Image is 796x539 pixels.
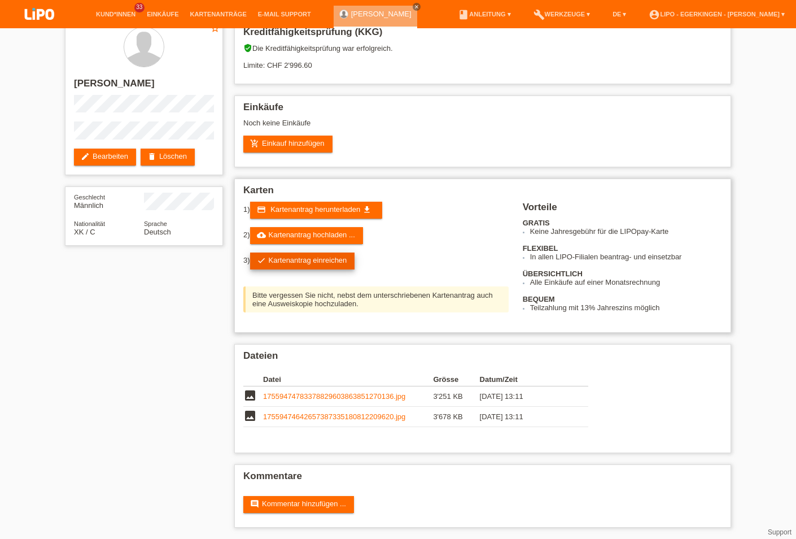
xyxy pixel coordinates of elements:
[243,496,354,513] a: commentKommentar hinzufügen ...
[243,27,722,44] h2: Kreditfähigkeitsprüfung (KKG)
[433,407,479,427] td: 3'678 KB
[144,228,171,236] span: Deutsch
[74,220,105,227] span: Nationalität
[458,9,469,20] i: book
[270,205,360,214] span: Kartenantrag herunterladen
[643,11,790,18] a: account_circleLIPO - Egerkingen - [PERSON_NAME] ▾
[243,102,722,119] h2: Einkäufe
[243,389,257,402] i: image
[530,227,722,236] li: Keine Jahresgebühr für die LIPOpay-Karte
[144,220,167,227] span: Sprache
[523,269,583,278] b: ÜBERSICHTLICH
[351,10,412,18] a: [PERSON_NAME]
[263,412,405,421] a: 17559474642657387335180812209620.jpg
[523,202,722,219] h2: Vorteile
[362,205,371,214] i: get_app
[243,253,509,269] div: 3)
[607,11,632,18] a: DE ▾
[250,227,363,244] a: cloud_uploadKartenantrag hochladen ...
[243,44,722,78] div: Die Kreditfähigkeitsprüfung war erfolgreich. Limite: CHF 2'996.60
[243,119,722,136] div: Noch keine Einkäufe
[433,386,479,407] td: 3'251 KB
[263,392,405,401] a: 17559474783378829603863851270136.jpg
[210,23,220,33] i: star_border
[90,11,141,18] a: Kund*innen
[533,9,545,20] i: build
[530,303,722,312] li: Teilzahlung mit 13% Jahreszins möglich
[243,227,509,244] div: 2)
[250,139,259,148] i: add_shopping_cart
[243,409,257,423] i: image
[185,11,252,18] a: Kartenanträge
[523,295,555,303] b: BEQUEM
[243,202,509,219] div: 1)
[250,253,355,269] a: checkKartenantrag einreichen
[210,23,220,35] a: star_border
[147,152,156,161] i: delete
[480,407,572,427] td: [DATE] 13:11
[243,136,333,153] a: add_shopping_cartEinkauf hinzufügen
[523,219,550,227] b: GRATIS
[141,11,184,18] a: Einkäufe
[74,149,136,166] a: editBearbeiten
[263,373,433,386] th: Datei
[243,350,722,367] h2: Dateien
[250,499,259,508] i: comment
[81,152,90,161] i: edit
[74,193,144,210] div: Männlich
[452,11,516,18] a: bookAnleitung ▾
[74,228,95,236] span: Kosovo / C / 04.07.2004
[257,231,266,240] i: cloud_upload
[768,528,791,536] a: Support
[414,4,419,10] i: close
[243,185,722,202] h2: Karten
[257,205,266,214] i: credit_card
[433,373,479,386] th: Grösse
[74,78,214,95] h2: [PERSON_NAME]
[243,286,509,312] div: Bitte vergessen Sie nicht, nebst dem unterschriebenen Kartenantrag auch eine Ausweiskopie hochzul...
[649,9,660,20] i: account_circle
[523,244,558,253] b: FLEXIBEL
[134,3,145,12] span: 33
[413,3,421,11] a: close
[243,471,722,488] h2: Kommentare
[528,11,596,18] a: buildWerkzeuge ▾
[74,194,105,201] span: Geschlecht
[480,373,572,386] th: Datum/Zeit
[11,23,68,32] a: LIPO pay
[530,253,722,261] li: In allen LIPO-Filialen beantrag- und einsetzbar
[257,256,266,265] i: check
[250,202,382,219] a: credit_card Kartenantrag herunterladen get_app
[243,44,252,53] i: verified_user
[480,386,572,407] td: [DATE] 13:11
[141,149,195,166] a: deleteLöschen
[530,278,722,286] li: Alle Einkäufe auf einer Monatsrechnung
[252,11,317,18] a: E-Mail Support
